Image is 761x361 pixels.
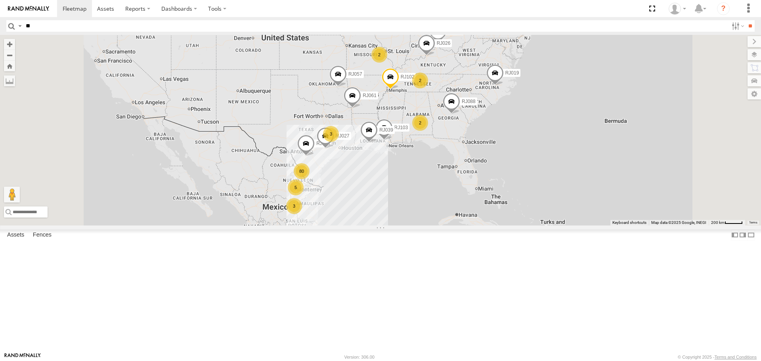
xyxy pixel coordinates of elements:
div: 2 [412,73,428,88]
label: Dock Summary Table to the Left [731,229,739,241]
a: Visit our Website [4,353,41,361]
label: Search Query [17,20,23,32]
label: Measure [4,75,15,86]
button: Map Scale: 200 km per 42 pixels [709,220,745,225]
button: Keyboard shortcuts [612,220,646,225]
img: rand-logo.svg [8,6,49,11]
a: Terms and Conditions [715,355,757,359]
label: Fences [29,230,55,241]
div: © Copyright 2025 - [678,355,757,359]
span: 200 km [711,220,725,225]
span: RJ026 [437,40,451,46]
button: Zoom out [4,50,15,61]
label: Assets [3,230,28,241]
label: Hide Summary Table [747,229,755,241]
div: 2 [412,115,428,131]
div: 5 [288,180,304,195]
span: RJ102 [401,74,415,80]
span: RJ019 [505,70,519,76]
div: Daniel Saenz [666,3,689,15]
label: Map Settings [748,88,761,99]
span: RJ057 [348,71,362,77]
div: 3 [286,198,302,214]
div: 2 [371,47,387,63]
span: RJ039 [379,128,393,133]
div: 3 [323,126,339,142]
span: RJ103 [394,125,408,131]
i: ? [717,2,730,15]
span: RJ061 [363,93,377,98]
span: RJ027 [336,133,350,139]
label: Search Filter Options [728,20,746,32]
label: Dock Summary Table to the Right [739,229,747,241]
span: Map data ©2025 Google, INEGI [651,220,706,225]
div: Version: 306.00 [344,355,375,359]
div: 80 [294,163,310,179]
span: RJ088 [462,99,476,104]
button: Zoom in [4,39,15,50]
a: Terms (opens in new tab) [749,221,757,224]
button: Drag Pegman onto the map to open Street View [4,187,20,202]
button: Zoom Home [4,61,15,71]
